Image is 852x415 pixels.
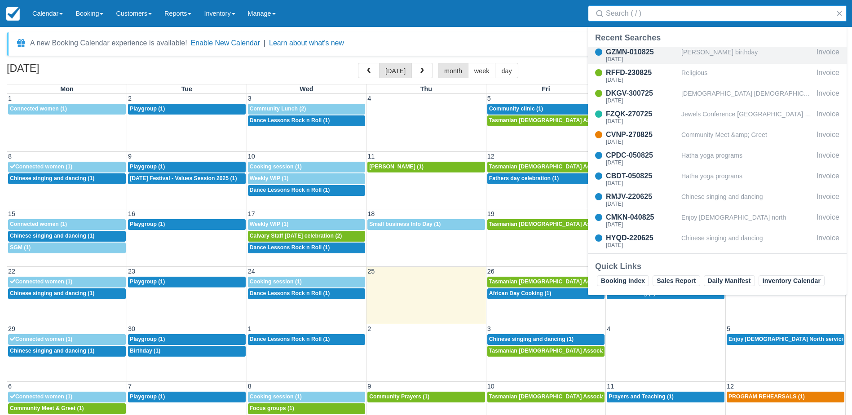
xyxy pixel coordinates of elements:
span: 16 [127,210,136,217]
span: 5 [486,95,492,102]
span: Cooking session (1) [250,278,302,285]
div: Invoice [817,233,839,250]
span: Community Prayers (1) [369,393,429,400]
a: Connected women (1) [8,219,126,230]
div: [DATE] [606,57,678,62]
div: [DATE] [606,243,678,248]
span: Chinese singing and dancing (1) [10,290,94,296]
a: Community Lunch (2) [248,104,366,115]
span: Chinese singing and dancing (1) [10,175,94,181]
div: Jewels Conference [GEOGRAPHIC_DATA] 2025 [681,109,813,126]
a: CVNP-270825[DATE]Community Meet &amp; GreetInvoice [588,129,847,146]
a: Community clinic (1) [487,104,605,115]
span: Playgroup (1) [130,336,165,342]
span: Mon [60,85,74,93]
button: week [468,63,496,78]
span: Connected women (1) [10,393,72,400]
div: HYQD-220625 [606,233,678,243]
span: Dance Lessons Rock n Roll (1) [250,187,330,193]
div: Hatha yoga programs [681,150,813,167]
a: Connected women (1) [8,334,126,345]
span: 8 [247,383,252,390]
a: [DATE] Festival - Values Session 2025 (1) [128,173,246,184]
span: 23 [127,268,136,275]
div: Invoice [817,47,839,64]
div: Hatha yoga programs [681,171,813,188]
span: 9 [127,153,132,160]
img: checkfront-main-nav-mini-logo.png [6,7,20,21]
a: Booking Index [597,275,649,286]
a: Chinese singing and dancing (1) [8,288,126,299]
span: Playgroup (1) [130,393,165,400]
span: 10 [486,383,495,390]
div: Invoice [817,150,839,167]
span: Connected women (1) [10,278,72,285]
button: day [495,63,518,78]
span: | [264,39,265,47]
a: Tasmanian [DEMOGRAPHIC_DATA] Association -Weekly Praying (1) [487,219,605,230]
a: [PERSON_NAME] (1) [367,162,485,172]
div: [DATE] [606,201,678,207]
a: Connected women (1) [8,162,126,172]
span: Community Lunch (2) [250,106,306,112]
div: CBDT-050825 [606,171,678,181]
a: Connected women (1) [8,277,126,287]
a: Tasmanian [DEMOGRAPHIC_DATA] Association -Weekly Praying (1) [487,392,605,402]
span: Playgroup (1) [130,106,165,112]
div: Community Meet &amp; Greet [681,129,813,146]
a: Sales Report [653,275,700,286]
span: 5 [726,325,731,332]
h2: [DATE] [7,63,120,79]
a: Prayers and Teaching (1) [607,392,724,402]
span: Tasmanian [DEMOGRAPHIC_DATA] Association -Weekly Praying (1) [489,221,667,227]
button: month [438,63,468,78]
span: 7 [127,383,132,390]
span: 24 [247,268,256,275]
a: Cooking session (1) [248,277,366,287]
span: 12 [486,153,495,160]
span: Awards Giving (2) [609,290,655,296]
div: Enjoy [DEMOGRAPHIC_DATA] north [681,212,813,229]
div: [DATE] [606,98,678,103]
div: RFFD-230825 [606,67,678,78]
span: Community clinic (1) [489,106,543,112]
span: Connected women (1) [10,221,67,227]
span: Thu [420,85,432,93]
a: Tasmanian [DEMOGRAPHIC_DATA] Association -Weekly Praying (1) [487,162,605,172]
a: Playgroup (1) [128,277,246,287]
span: Tasmanian [DEMOGRAPHIC_DATA] Association -Weekly Praying (1) [489,117,667,124]
span: Dance Lessons Rock n Roll (1) [250,117,330,124]
span: 17 [247,210,256,217]
div: [PERSON_NAME] birthday [681,47,813,64]
div: [DATE] [606,77,678,83]
span: Tasmanian [DEMOGRAPHIC_DATA] Association -Weekly Praying (1) [489,278,667,285]
span: Chinese singing and dancing (1) [10,348,94,354]
span: Cooking session (1) [250,393,302,400]
button: [DATE] [379,63,412,78]
a: Playgroup (1) [128,219,246,230]
div: [DATE] [606,139,678,145]
a: Dance Lessons Rock n Roll (1) [248,288,366,299]
span: Wed [300,85,313,93]
div: [DATE] [606,160,678,165]
a: Learn about what's new [269,39,344,47]
span: Fri [542,85,550,93]
span: 1 [247,325,252,332]
span: 12 [726,383,735,390]
div: Invoice [817,88,839,105]
span: 22 [7,268,16,275]
span: 4 [366,95,372,102]
input: Search ( / ) [606,5,832,22]
span: Dance Lessons Rock n Roll (1) [250,290,330,296]
a: Playgroup (1) [128,392,246,402]
a: Connected women (1) [8,104,126,115]
span: 6 [7,383,13,390]
span: Connected women (1) [10,336,72,342]
span: 2 [127,95,132,102]
span: Chinese singing and dancing (1) [10,233,94,239]
span: Chinese singing and dancing (1) [489,336,574,342]
span: Playgroup (1) [130,163,165,170]
a: Inventory Calendar [759,275,825,286]
div: Invoice [817,129,839,146]
div: [DATE] [606,222,678,227]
